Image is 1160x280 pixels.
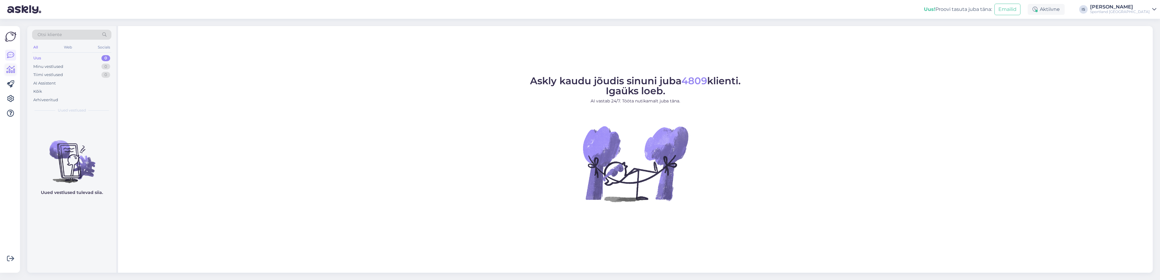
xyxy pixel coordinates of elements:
[97,43,111,51] div: Socials
[101,55,110,61] div: 0
[1090,5,1156,14] a: [PERSON_NAME]Sportland [GEOGRAPHIC_DATA]
[581,109,690,218] img: No Chat active
[1079,5,1088,14] div: IS
[1090,5,1150,9] div: [PERSON_NAME]
[33,88,42,95] div: Kõik
[994,4,1020,15] button: Emailid
[41,189,103,196] p: Uued vestlused tulevad siia.
[33,80,56,86] div: AI Assistent
[530,98,741,104] p: AI vastab 24/7. Tööta nutikamalt juba täna.
[681,75,707,87] span: 4809
[33,72,63,78] div: Tiimi vestlused
[101,72,110,78] div: 0
[33,64,63,70] div: Minu vestlused
[63,43,73,51] div: Web
[33,97,58,103] div: Arhiveeritud
[32,43,39,51] div: All
[924,6,992,13] div: Proovi tasuta juba täna:
[924,6,935,12] b: Uus!
[1090,9,1150,14] div: Sportland [GEOGRAPHIC_DATA]
[58,108,86,113] span: Uued vestlused
[530,75,741,97] span: Askly kaudu jõudis sinuni juba klienti. Igaüks loeb.
[27,129,116,184] img: No chats
[38,32,62,38] span: Otsi kliente
[1028,4,1065,15] div: Aktiivne
[101,64,110,70] div: 0
[33,55,41,61] div: Uus
[5,31,16,42] img: Askly Logo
